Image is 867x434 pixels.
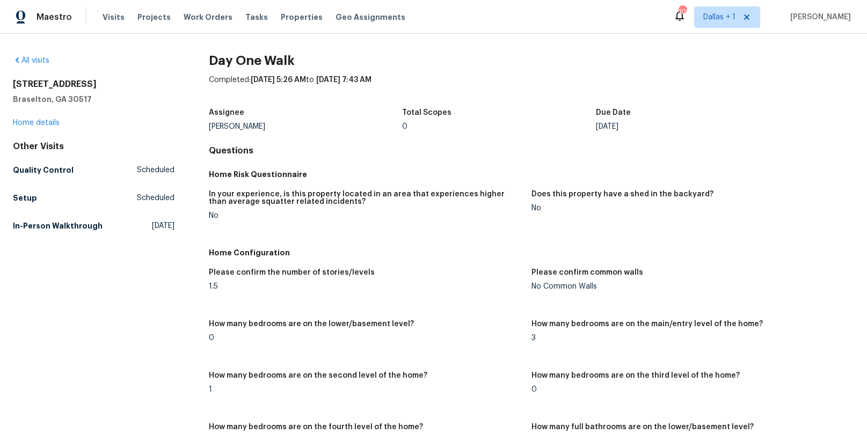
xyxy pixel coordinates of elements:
h5: Home Risk Questionnaire [209,169,854,180]
div: 0 [531,386,846,393]
h5: Total Scopes [402,109,451,116]
h5: How many bedrooms are on the lower/basement level? [209,320,414,328]
div: Other Visits [13,141,174,152]
div: 0 [402,123,596,130]
h4: Questions [209,145,854,156]
div: No [209,212,523,219]
div: No Common Walls [531,283,846,290]
span: Tasks [245,13,268,21]
div: [DATE] [596,123,790,130]
span: Visits [103,12,125,23]
h5: Home Configuration [209,247,854,258]
h5: How many full bathrooms are on the lower/basement level? [531,423,754,431]
div: Completed: to [209,75,854,102]
h5: How many bedrooms are on the fourth level of the home? [209,423,423,431]
span: Dallas + 1 [703,12,735,23]
h5: How many bedrooms are on the main/entry level of the home? [531,320,763,328]
div: 3 [531,334,846,342]
span: Projects [137,12,171,23]
h5: Please confirm the number of stories/levels [209,269,375,276]
div: 109 [679,6,686,17]
a: Home details [13,119,60,127]
h2: [STREET_ADDRESS] [13,79,174,90]
span: [DATE] 7:43 AM [316,76,371,84]
span: [PERSON_NAME] [786,12,851,23]
a: Quality ControlScheduled [13,160,174,180]
h5: Due Date [596,109,631,116]
h5: Assignee [209,109,244,116]
a: All visits [13,57,49,64]
a: In-Person Walkthrough[DATE] [13,216,174,236]
span: Properties [281,12,323,23]
span: [DATE] 5:26 AM [251,76,306,84]
span: Maestro [37,12,72,23]
span: [DATE] [152,220,174,231]
div: [PERSON_NAME] [209,123,403,130]
span: Geo Assignments [336,12,405,23]
span: Work Orders [184,12,232,23]
div: 1.5 [209,283,523,290]
h5: How many bedrooms are on the second level of the home? [209,372,427,379]
h5: Does this property have a shed in the backyard? [531,190,713,198]
span: Scheduled [137,193,174,203]
div: 1 [209,386,523,393]
div: 0 [209,334,523,342]
h5: How many bedrooms are on the third level of the home? [531,372,740,379]
h5: Quality Control [13,165,74,175]
div: No [531,204,846,212]
h2: Day One Walk [209,55,854,66]
h5: Please confirm common walls [531,269,643,276]
span: Scheduled [137,165,174,175]
h5: Braselton, GA 30517 [13,94,174,105]
h5: In your experience, is this property located in an area that experiences higher than average squa... [209,190,523,205]
a: SetupScheduled [13,188,174,208]
h5: Setup [13,193,37,203]
h5: In-Person Walkthrough [13,220,103,231]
